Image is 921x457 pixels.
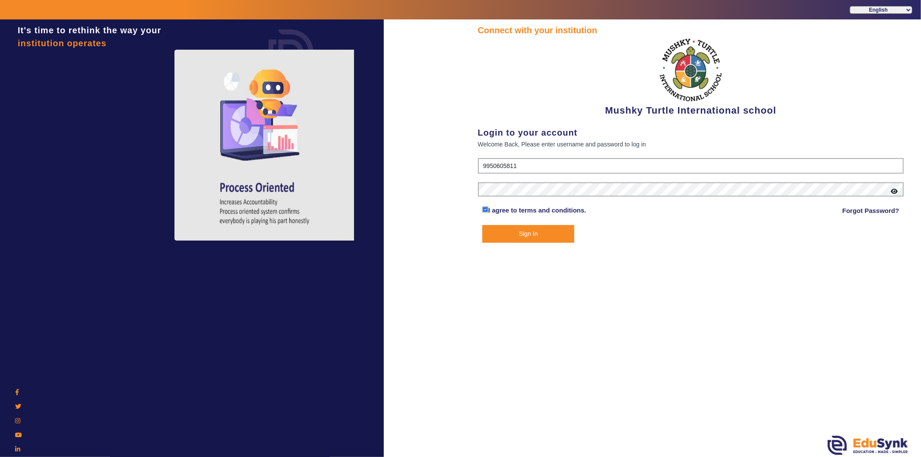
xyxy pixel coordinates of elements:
button: Sign In [482,225,574,243]
span: institution operates [18,38,107,48]
img: login.png [259,19,323,84]
input: User Name [478,158,904,174]
img: f2cfa3ea-8c3d-4776-b57d-4b8cb03411bc [658,37,723,103]
span: It's time to rethink the way your [18,25,161,35]
div: Connect with your institution [478,24,904,37]
img: login4.png [174,50,356,241]
a: Forgot Password? [842,206,899,216]
img: edusynk.png [828,436,908,455]
div: Welcome Back, Please enter username and password to log in [478,139,904,149]
div: Mushky Turtle International school [478,37,904,117]
div: Login to your account [478,126,904,139]
a: I agree to terms and conditions. [488,206,586,214]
